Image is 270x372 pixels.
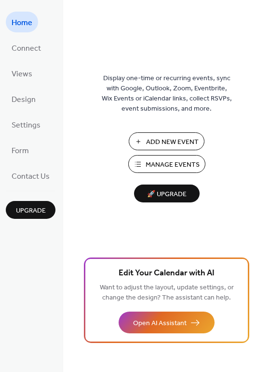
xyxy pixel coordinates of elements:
[133,318,187,329] span: Open AI Assistant
[119,267,215,280] span: Edit Your Calendar with AI
[6,140,35,160] a: Form
[12,41,41,56] span: Connect
[6,37,47,58] a: Connect
[134,185,200,202] button: 🚀 Upgrade
[12,143,29,158] span: Form
[146,160,200,170] span: Manage Events
[12,67,32,82] span: Views
[6,114,46,135] a: Settings
[6,12,38,32] a: Home
[6,88,41,109] a: Design
[119,312,215,333] button: Open AI Assistant
[6,201,55,219] button: Upgrade
[100,281,234,304] span: Want to adjust the layout, update settings, or change the design? The assistant can help.
[12,169,50,184] span: Contact Us
[146,137,199,147] span: Add New Event
[12,92,36,107] span: Design
[6,63,38,84] a: Views
[12,118,40,133] span: Settings
[140,188,194,201] span: 🚀 Upgrade
[102,73,232,114] span: Display one-time or recurring events, sync with Google, Outlook, Zoom, Eventbrite, Wix Events or ...
[16,206,46,216] span: Upgrade
[129,132,204,150] button: Add New Event
[128,155,205,173] button: Manage Events
[12,15,32,30] span: Home
[6,165,55,186] a: Contact Us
